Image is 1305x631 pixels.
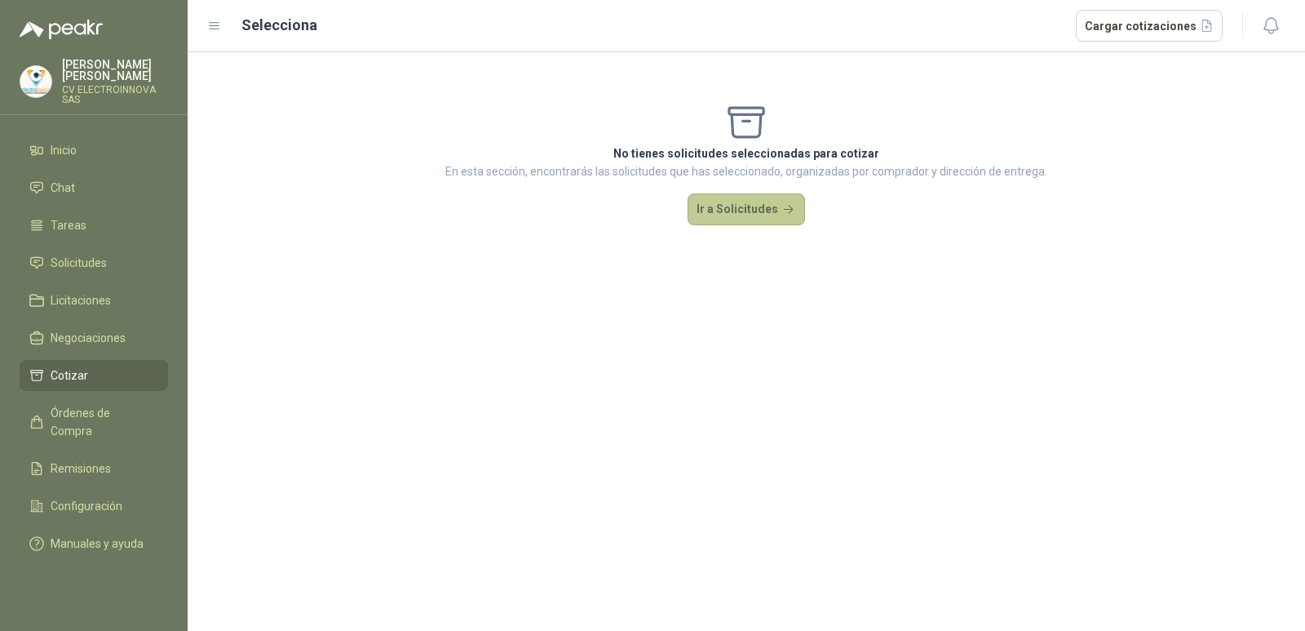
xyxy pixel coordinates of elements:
a: Manuales y ayuda [20,528,168,559]
span: Inicio [51,141,77,159]
span: Manuales y ayuda [51,535,144,553]
span: Tareas [51,216,86,234]
a: Tareas [20,210,168,241]
p: [PERSON_NAME] [PERSON_NAME] [62,59,168,82]
a: Configuración [20,491,168,522]
a: Órdenes de Compra [20,398,168,447]
p: En esta sección, encontrarás las solicitudes que has seleccionado, organizadas por comprador y di... [445,162,1047,180]
span: Órdenes de Compra [51,404,153,440]
span: Chat [51,179,75,197]
span: Configuración [51,497,122,515]
span: Solicitudes [51,254,107,272]
button: Ir a Solicitudes [688,193,805,226]
a: Solicitudes [20,247,168,278]
span: Cotizar [51,367,88,384]
p: CV ELECTROINNOVA SAS [62,85,168,104]
p: No tienes solicitudes seleccionadas para cotizar [445,144,1047,162]
span: Negociaciones [51,329,126,347]
span: Licitaciones [51,291,111,309]
a: Chat [20,172,168,203]
a: Licitaciones [20,285,168,316]
button: Cargar cotizaciones [1076,10,1223,42]
span: Remisiones [51,460,111,478]
a: Inicio [20,135,168,166]
a: Remisiones [20,453,168,484]
a: Cotizar [20,360,168,391]
a: Negociaciones [20,322,168,353]
h2: Selecciona [241,14,317,37]
img: Company Logo [20,66,51,97]
img: Logo peakr [20,20,103,39]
